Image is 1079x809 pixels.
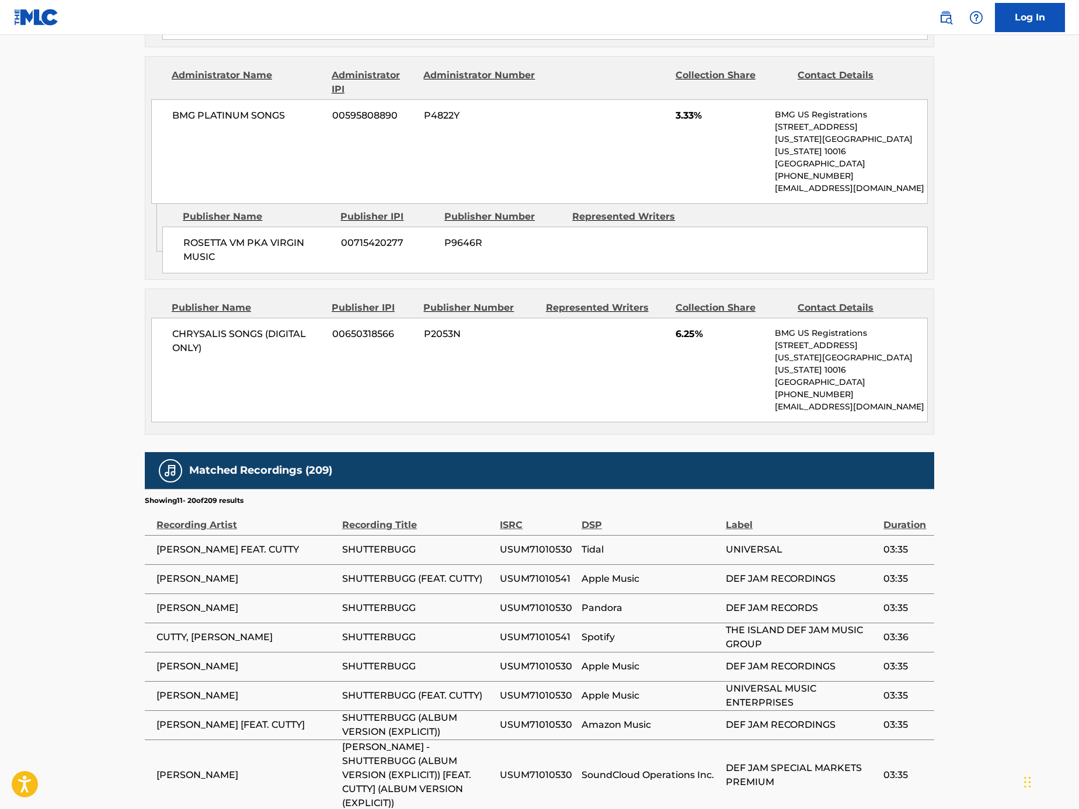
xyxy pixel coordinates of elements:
p: [US_STATE][GEOGRAPHIC_DATA][US_STATE] 10016 [775,352,927,376]
span: BMG PLATINUM SONGS [172,109,323,123]
div: Recording Artist [156,506,336,532]
span: SHUTTERBUGG [342,630,494,644]
span: 00595808890 [332,109,415,123]
div: Recording Title [342,506,494,532]
div: Administrator Name [172,68,323,96]
p: [EMAIL_ADDRESS][DOMAIN_NAME] [775,182,927,195]
div: Contact Details [798,301,911,315]
span: Apple Music [582,659,720,673]
span: SoundCloud Operations Inc. [582,768,720,782]
span: USUM71010530 [500,659,576,673]
span: Apple Music [582,689,720,703]
span: P9646R [444,236,563,250]
div: Publisher Name [172,301,323,315]
span: USUM71010541 [500,630,576,644]
span: [PERSON_NAME] [156,572,336,586]
div: Drag [1024,765,1031,800]
div: Collection Share [676,301,789,315]
span: THE ISLAND DEF JAM MUSIC GROUP [726,623,878,651]
span: P4822Y [424,109,537,123]
span: [PERSON_NAME] [156,601,336,615]
span: 03:35 [883,543,928,557]
span: DEF JAM RECORDS [726,601,878,615]
span: Spotify [582,630,720,644]
span: 03:35 [883,689,928,703]
div: Administrator Number [423,68,537,96]
h5: Matched Recordings (209) [189,464,332,477]
span: 00715420277 [341,236,436,250]
div: DSP [582,506,720,532]
p: [GEOGRAPHIC_DATA] [775,376,927,388]
span: DEF JAM RECORDINGS [726,718,878,732]
span: [PERSON_NAME] [156,689,336,703]
span: 00650318566 [332,327,415,341]
iframe: Chat Widget [1021,753,1079,809]
img: Matched Recordings [163,464,177,478]
p: BMG US Registrations [775,327,927,339]
p: [EMAIL_ADDRESS][DOMAIN_NAME] [775,401,927,413]
span: SHUTTERBUGG (FEAT. CUTTY) [342,689,494,703]
span: SHUTTERBUGG [342,601,494,615]
span: USUM71010530 [500,689,576,703]
span: ROSETTA VM PKA VIRGIN MUSIC [183,236,332,264]
span: 03:36 [883,630,928,644]
span: UNIVERSAL [726,543,878,557]
img: MLC Logo [14,9,59,26]
span: CHRYSALIS SONGS (DIGITAL ONLY) [172,327,323,355]
span: 3.33% [676,109,766,123]
span: [PERSON_NAME] [156,659,336,673]
span: Pandora [582,601,720,615]
div: Help [965,6,988,29]
span: 03:35 [883,572,928,586]
div: Publisher Name [183,210,332,224]
div: ISRC [500,506,576,532]
span: 03:35 [883,718,928,732]
p: Showing 11 - 20 of 209 results [145,495,243,506]
a: Log In [995,3,1065,32]
span: Tidal [582,543,720,557]
div: Label [726,506,878,532]
div: Represented Writers [546,301,667,315]
p: [STREET_ADDRESS] [775,339,927,352]
p: [PHONE_NUMBER] [775,170,927,182]
span: [PERSON_NAME] [156,768,336,782]
span: Apple Music [582,572,720,586]
span: SHUTTERBUGG [342,659,494,673]
p: [US_STATE][GEOGRAPHIC_DATA][US_STATE] 10016 [775,133,927,158]
div: Duration [883,506,928,532]
span: [PERSON_NAME] [FEAT. CUTTY] [156,718,336,732]
a: Public Search [934,6,958,29]
span: 6.25% [676,327,766,341]
span: DEF JAM RECORDINGS [726,659,878,673]
img: search [939,11,953,25]
span: Amazon Music [582,718,720,732]
span: P2053N [424,327,537,341]
p: [GEOGRAPHIC_DATA] [775,158,927,170]
div: Administrator IPI [332,68,415,96]
span: UNIVERSAL MUSIC ENTERPRISES [726,682,878,710]
span: [PERSON_NAME] FEAT. CUTTY [156,543,336,557]
span: SHUTTERBUGG (FEAT. CUTTY) [342,572,494,586]
div: Represented Writers [572,210,691,224]
div: Publisher Number [423,301,537,315]
span: USUM71010541 [500,572,576,586]
div: Publisher IPI [332,301,415,315]
span: USUM71010530 [500,718,576,732]
span: CUTTY, [PERSON_NAME] [156,630,336,644]
p: [STREET_ADDRESS] [775,121,927,133]
span: 03:35 [883,768,928,782]
div: Contact Details [798,68,911,96]
img: help [969,11,983,25]
div: Publisher Number [444,210,563,224]
span: USUM71010530 [500,768,576,782]
span: DEF JAM RECORDINGS [726,572,878,586]
span: SHUTTERBUGG (ALBUM VERSION (EXPLICIT)) [342,711,494,739]
span: USUM71010530 [500,601,576,615]
div: Collection Share [676,68,789,96]
span: SHUTTERBUGG [342,543,494,557]
p: BMG US Registrations [775,109,927,121]
span: 03:35 [883,659,928,673]
span: 03:35 [883,601,928,615]
p: [PHONE_NUMBER] [775,388,927,401]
